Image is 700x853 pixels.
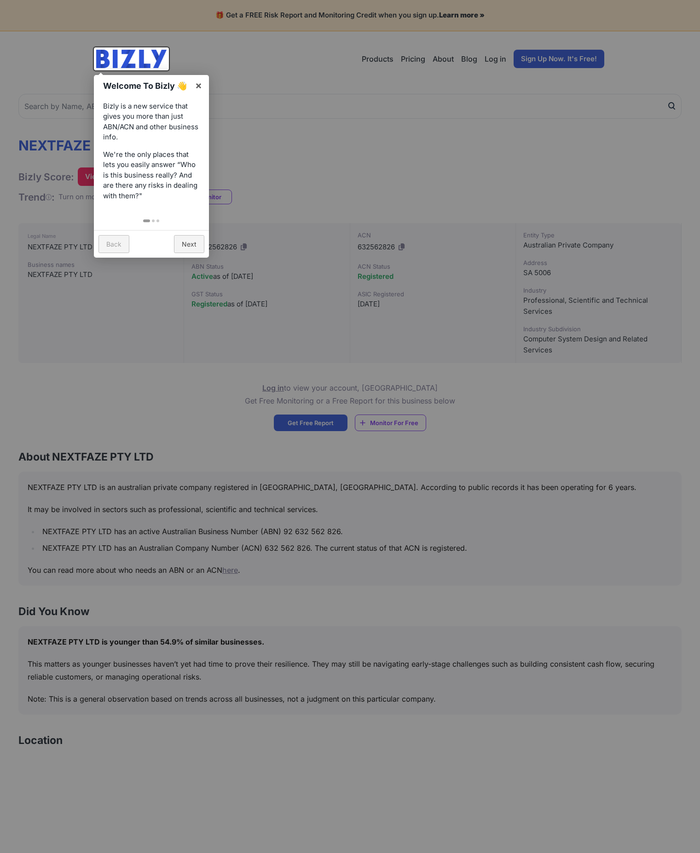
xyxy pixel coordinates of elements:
[188,75,209,96] a: ×
[103,101,200,143] p: Bizly is a new service that gives you more than just ABN/ACN and other business info.
[103,80,190,92] h1: Welcome To Bizly 👋
[98,235,129,253] a: Back
[103,150,200,202] p: We're the only places that lets you easily answer “Who is this business really? And are there any...
[174,235,204,253] a: Next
